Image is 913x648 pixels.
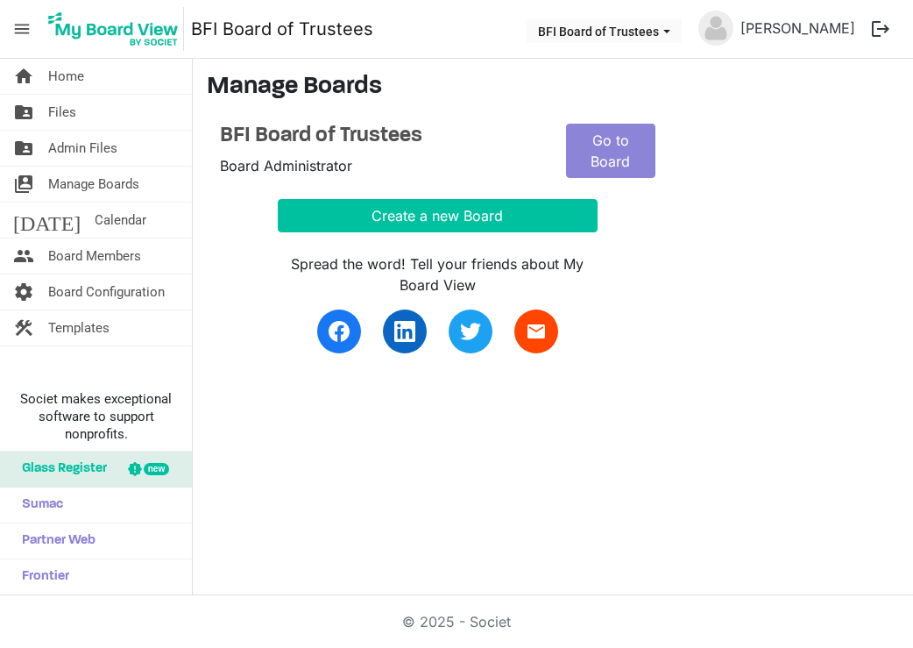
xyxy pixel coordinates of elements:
span: Sumac [13,488,63,523]
span: email [526,321,547,342]
span: Templates [48,310,110,345]
span: Glass Register [13,452,107,487]
span: [DATE] [13,203,81,238]
span: Home [48,59,84,94]
span: Board Configuration [48,274,165,310]
span: Societ makes exceptional software to support nonprofits. [8,390,184,443]
a: email [514,310,558,353]
span: Files [48,95,76,130]
a: BFI Board of Trustees [220,124,540,149]
div: new [144,463,169,475]
span: construction [13,310,34,345]
span: Calendar [95,203,146,238]
span: switch_account [13,167,34,202]
img: no-profile-picture.svg [698,11,733,46]
span: Board Administrator [220,157,352,174]
a: Go to Board [566,124,655,178]
img: linkedin.svg [394,321,415,342]
button: BFI Board of Trustees dropdownbutton [527,18,682,43]
span: folder_shared [13,95,34,130]
h3: Manage Boards [207,73,899,103]
span: Frontier [13,559,69,595]
span: home [13,59,34,94]
a: [PERSON_NAME] [733,11,862,46]
a: © 2025 - Societ [402,613,511,630]
span: Manage Boards [48,167,139,202]
span: folder_shared [13,131,34,166]
a: My Board View Logo [43,7,191,51]
span: Partner Web [13,523,96,559]
img: twitter.svg [460,321,481,342]
span: Board Members [48,239,141,274]
button: logout [862,11,899,47]
button: Create a new Board [278,199,598,232]
a: BFI Board of Trustees [191,11,373,46]
span: menu [5,12,39,46]
span: Admin Files [48,131,117,166]
div: Spread the word! Tell your friends about My Board View [278,253,598,296]
span: settings [13,274,34,310]
img: My Board View Logo [43,7,184,51]
img: facebook.svg [329,321,350,342]
span: people [13,239,34,274]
